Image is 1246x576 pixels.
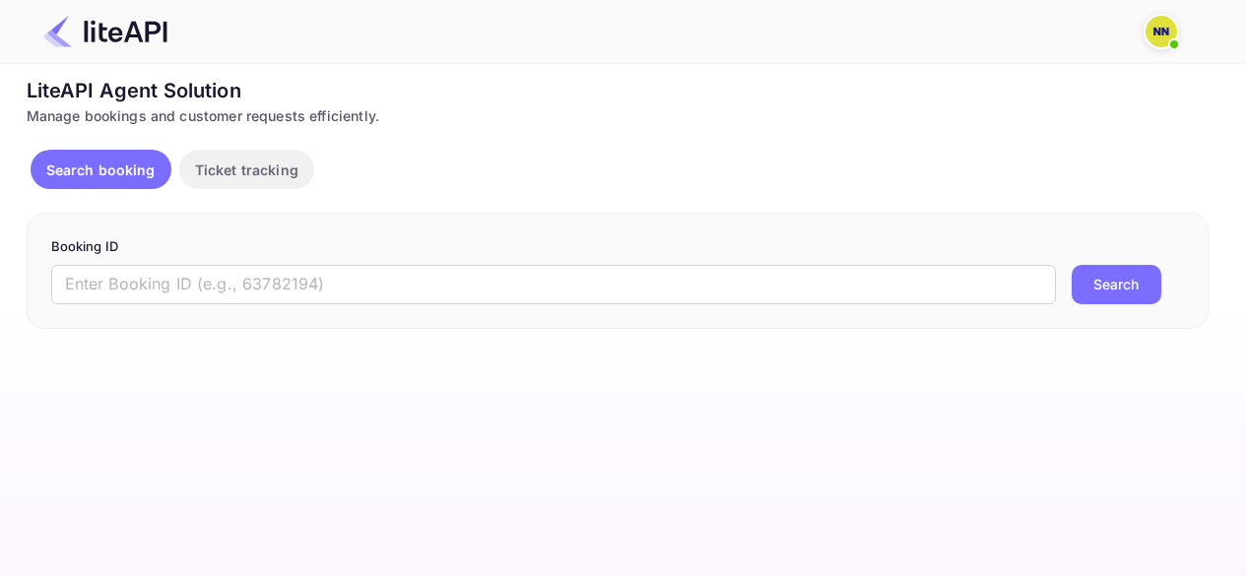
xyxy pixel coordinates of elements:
[51,237,1184,257] p: Booking ID
[27,76,1209,105] div: LiteAPI Agent Solution
[195,160,298,180] p: Ticket tracking
[27,105,1209,126] div: Manage bookings and customer requests efficiently.
[1146,16,1177,47] img: N/A N/A
[51,265,1056,304] input: Enter Booking ID (e.g., 63782194)
[1072,265,1161,304] button: Search
[46,160,156,180] p: Search booking
[43,16,167,47] img: LiteAPI Logo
